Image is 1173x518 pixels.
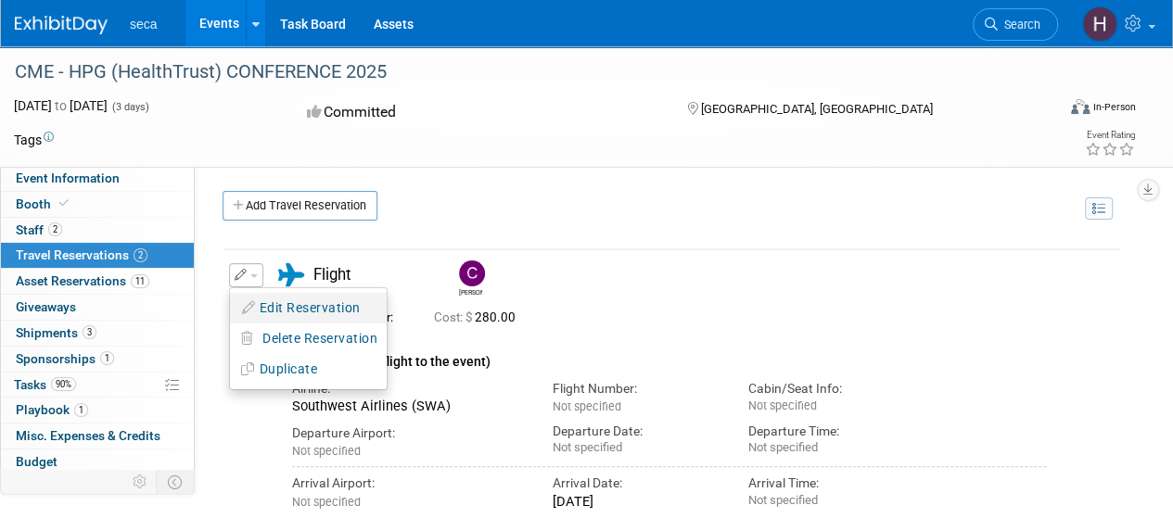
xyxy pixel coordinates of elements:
span: Cost: $ [434,310,475,324]
div: Caroline Hitchcock [459,286,482,297]
div: Departure Flight (flight to the event) [278,343,1046,373]
span: Staff [16,222,62,237]
span: Not specified [553,399,621,413]
div: Committed [301,96,657,129]
div: Arrival Airport: [292,474,525,492]
div: Departure Date: [553,423,720,440]
span: Not specified [292,444,361,458]
span: Not specified [292,495,361,509]
span: to [52,98,70,113]
button: Duplicate [230,356,387,383]
span: 3 [83,325,96,339]
a: Budget [1,449,194,474]
div: CME - HPG (HealthTrust) CONFERENCE 2025 [8,56,1040,89]
span: 1 [100,351,114,365]
span: seca [130,17,158,32]
span: Playbook [16,402,88,417]
div: Cabin/Seat Info: [748,380,916,398]
a: Booth [1,192,194,217]
a: Asset Reservations11 [1,269,194,294]
i: Flight [278,263,304,286]
i: Booth reservation complete [59,198,69,208]
a: Event Information [1,166,194,191]
div: Not specified [748,440,916,455]
span: Delete Reservation [262,331,377,346]
img: ExhibitDay [15,16,108,34]
span: 2 [134,248,147,262]
span: Shipments [16,325,96,340]
div: Departure Time: [748,423,916,440]
a: Misc. Expenses & Credits [1,423,194,449]
td: Personalize Event Tab Strip [124,470,157,494]
span: Tasks [14,377,76,392]
span: Booth [16,196,72,211]
span: Sponsorships [16,351,114,366]
span: 280.00 [434,310,523,324]
div: Flight Number: [553,380,720,398]
a: Tasks90% [1,373,194,398]
div: Southwest Airlines (SWA) [292,398,525,414]
span: Asset Reservations [16,273,149,288]
span: Not specified [748,398,817,412]
div: [DATE] [553,493,720,510]
span: 2 [48,222,62,236]
span: 1 [74,403,88,417]
div: Event Rating [1085,131,1135,140]
div: Arrival Date: [553,474,720,492]
img: Caroline Hitchcock [459,260,485,286]
span: Search [998,18,1040,32]
a: Sponsorships1 [1,347,194,372]
a: Giveaways [1,295,194,320]
img: Format-Inperson.png [1071,99,1090,114]
span: Budget [16,454,57,469]
span: (3 days) [110,101,149,113]
a: Playbook1 [1,398,194,423]
button: Edit Reservation [230,295,387,322]
span: 90% [51,377,76,391]
div: Arrival Time: [748,474,916,492]
div: Not specified [748,493,916,508]
span: Flight [313,265,351,284]
div: Event Format [972,96,1136,124]
div: Airline: [292,380,525,398]
button: Delete Reservation [230,325,387,352]
a: Shipments3 [1,321,194,346]
div: Departure Airport: [292,424,525,442]
a: Add Travel Reservation [223,191,377,221]
span: [GEOGRAPHIC_DATA], [GEOGRAPHIC_DATA] [700,102,932,116]
span: Travel Reservations [16,247,147,262]
span: Event Information [16,171,120,185]
div: Not specified [553,440,720,455]
a: Staff2 [1,218,194,243]
img: Hasan Abdallah [1082,6,1117,42]
div: In-Person [1092,100,1136,114]
a: Search [973,8,1058,41]
td: Tags [14,131,54,149]
a: Travel Reservations2 [1,243,194,268]
div: Caroline Hitchcock [454,260,487,297]
span: Giveaways [16,299,76,314]
span: Misc. Expenses & Credits [16,428,160,443]
span: [DATE] [DATE] [14,98,108,113]
span: 11 [131,274,149,288]
td: Toggle Event Tabs [157,470,195,494]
